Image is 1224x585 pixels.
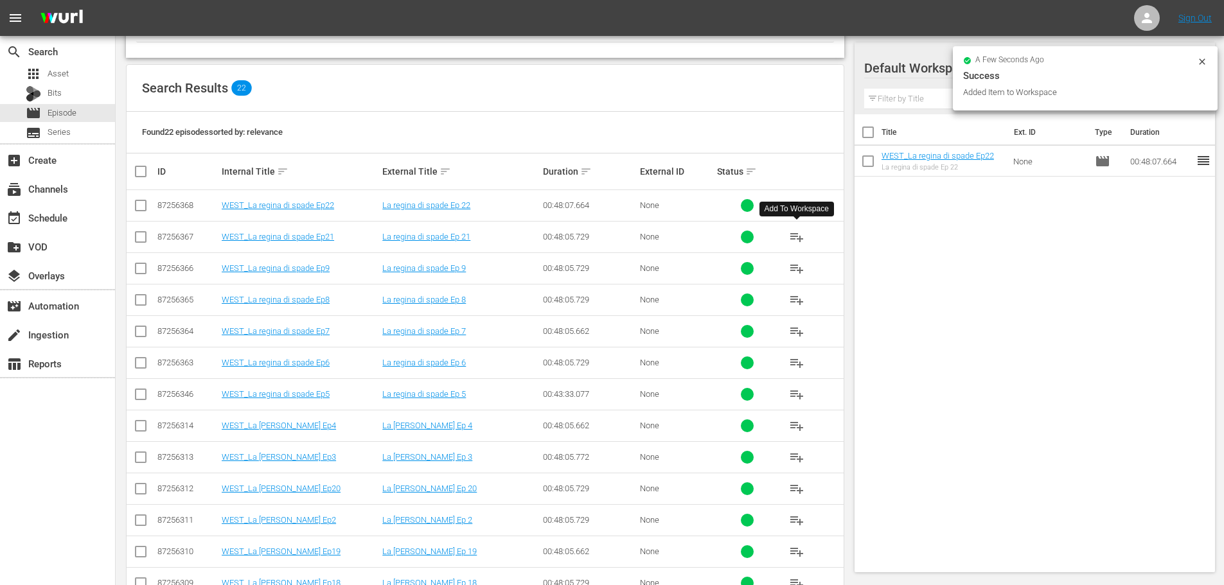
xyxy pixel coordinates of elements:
a: WEST_La regina di spade Ep7 [222,326,330,336]
span: Asset [26,66,41,82]
div: None [640,263,713,273]
button: playlist_add [781,347,812,378]
span: playlist_add [789,481,804,496]
a: WEST_La [PERSON_NAME] Ep20 [222,484,341,493]
span: Episode [26,105,41,121]
span: sort [745,166,757,177]
div: None [640,452,713,462]
a: La [PERSON_NAME] Ep 3 [382,452,472,462]
span: Automation [6,299,22,314]
span: playlist_add [789,229,804,245]
div: Added Item to Workspace [963,86,1194,99]
span: playlist_add [789,261,804,276]
div: None [640,200,713,210]
div: 00:48:05.729 [543,515,635,525]
button: playlist_add [781,190,812,221]
span: playlist_add [789,512,804,528]
button: playlist_add [781,410,812,441]
a: WEST_La [PERSON_NAME] Ep4 [222,421,336,430]
div: None [640,546,713,556]
span: playlist_add [789,450,804,465]
span: Search Results [142,80,228,96]
button: playlist_add [781,222,812,252]
button: playlist_add [781,505,812,536]
div: ID [157,166,218,177]
span: Series [48,126,71,139]
button: playlist_add [781,442,812,473]
div: None [640,515,713,525]
span: playlist_add [789,355,804,371]
img: ans4CAIJ8jUAAAAAAAAAAAAAAAAAAAAAAAAgQb4GAAAAAAAAAAAAAAAAAAAAAAAAJMjXAAAAAAAAAAAAAAAAAAAAAAAAgAT5G... [31,3,93,33]
span: sort [277,166,288,177]
span: Bits [48,87,62,100]
div: None [640,484,713,493]
a: WEST_La regina di spade Ep6 [222,358,330,367]
div: External ID [640,166,713,177]
a: WEST_La regina di spade Ep5 [222,389,330,399]
span: Channels [6,182,22,197]
div: None [640,232,713,241]
span: sort [580,166,592,177]
div: Status [717,164,777,179]
div: 00:48:05.729 [543,263,635,273]
div: Internal Title [222,164,378,179]
button: playlist_add [781,536,812,567]
th: Title [882,114,1006,150]
th: Ext. ID [1006,114,1088,150]
span: 22 [231,80,252,96]
th: Duration [1122,114,1200,150]
span: Episode [1095,153,1110,169]
div: 00:48:05.729 [543,232,635,241]
button: playlist_add [781,316,812,347]
a: La regina di spade Ep 22 [382,200,470,210]
span: Episode [48,107,76,119]
div: Add To Workspace [765,204,829,214]
a: La regina di spade Ep 7 [382,326,466,336]
div: 87256313 [157,452,218,462]
span: playlist_add [789,418,804,433]
div: 00:48:05.729 [543,358,635,367]
a: La regina di spade Ep 8 [382,295,466,304]
div: None [640,421,713,430]
div: 00:48:05.729 [543,295,635,304]
div: 00:48:05.729 [543,484,635,493]
a: WEST_La regina di spade Ep22 [222,200,334,210]
th: Type [1087,114,1122,150]
div: 87256363 [157,358,218,367]
button: playlist_add [781,253,812,284]
div: 00:48:07.664 [543,200,635,210]
a: WEST_La regina di spade Ep21 [222,232,334,241]
div: Bits [26,86,41,101]
a: La regina di spade Ep 5 [382,389,466,399]
button: playlist_add [781,284,812,315]
div: 87256311 [157,515,218,525]
a: La [PERSON_NAME] Ep 20 [382,484,477,493]
div: None [640,389,713,399]
div: 87256312 [157,484,218,493]
div: 00:43:33.077 [543,389,635,399]
a: La [PERSON_NAME] Ep 2 [382,515,472,525]
div: None [640,358,713,367]
div: Default Workspace [864,50,1192,86]
a: Sign Out [1178,13,1212,23]
a: La regina di spade Ep 6 [382,358,466,367]
span: a few seconds ago [975,55,1044,65]
div: 87256367 [157,232,218,241]
a: La [PERSON_NAME] Ep 19 [382,546,477,556]
div: External Title [382,164,539,179]
div: 87256346 [157,389,218,399]
a: WEST_La regina di spade Ep8 [222,295,330,304]
div: Success [963,68,1207,83]
div: 87256310 [157,546,218,556]
span: playlist_add [789,324,804,339]
div: 00:48:05.662 [543,546,635,556]
div: La regina di spade Ep 22 [882,163,994,171]
button: playlist_add [781,473,812,504]
div: 87256368 [157,200,218,210]
td: 00:48:07.664 [1125,146,1196,177]
span: Schedule [6,211,22,226]
div: None [640,326,713,336]
span: Series [26,125,41,141]
span: Asset [48,67,69,80]
a: La regina di spade Ep 21 [382,232,470,241]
